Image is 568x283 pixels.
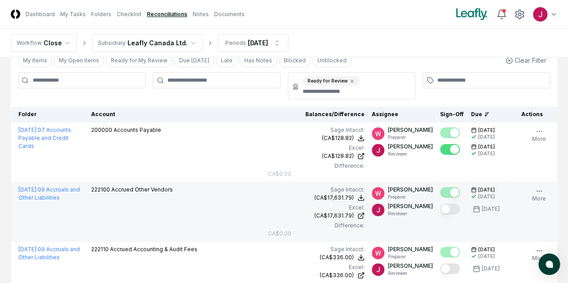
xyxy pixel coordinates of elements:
[174,54,214,67] button: Due Today
[372,127,384,140] img: ACg8ocIceHSWyQfagGvDoxhDyw_3B2kX-HJcUhl_gb0t8GGG-Ydwuw=s96-c
[313,54,352,67] button: Unblocked
[98,39,126,47] div: Subsidiary
[482,205,500,213] div: [DATE]
[388,194,433,200] p: Preparer
[11,9,20,19] img: Logo
[388,143,433,151] p: [PERSON_NAME]
[54,54,104,67] button: My Open Items
[478,246,495,253] span: [DATE]
[60,10,86,18] a: My Tasks
[91,246,109,253] span: 222110
[372,187,384,200] img: ACg8ocIceHSWyQfagGvDoxhDyw_3B2kX-HJcUhl_gb0t8GGG-Ydwuw=s96-c
[193,10,209,18] a: Notes
[268,271,365,279] a: (CA$336.00)
[18,186,38,193] span: [DATE] :
[471,110,507,118] div: Due
[314,194,365,202] button: (CA$17,631.79)
[388,253,433,260] p: Preparer
[18,186,80,201] a: [DATE]:09 Accruals and Other Liabilities
[110,246,198,253] span: Accrued Accounting & Audit Fees
[388,134,433,141] p: Preparer
[388,202,433,210] p: [PERSON_NAME]
[26,10,55,18] a: Dashboard
[478,127,495,134] span: [DATE]
[268,186,365,194] div: Sage Intacct :
[368,107,436,122] th: Assignee
[147,10,187,18] a: Reconciliations
[268,126,365,134] div: Sage Intacct :
[18,246,38,253] span: [DATE] :
[388,126,433,134] p: [PERSON_NAME]
[440,247,460,257] button: Mark complete
[478,187,495,193] span: [DATE]
[440,263,460,274] button: Mark complete
[91,110,261,118] div: Account
[388,245,433,253] p: [PERSON_NAME]
[111,186,173,193] span: Accrued Other Vendors
[322,134,365,142] button: (CA$128.82)
[279,54,311,67] button: Blocked
[91,126,112,133] span: 200000
[106,54,172,67] button: Ready for My Review
[482,265,500,273] div: [DATE]
[248,38,268,48] div: [DATE]
[11,107,88,122] th: Folder
[91,10,111,18] a: Folders
[530,245,548,264] button: More
[436,107,467,122] th: Sign-Off
[268,144,365,152] div: Excel:
[372,144,384,157] img: ACg8ocJfBSitaon9c985KWe3swqK2kElzkAv-sHk65QWxGQz4ldowg=s96-c
[478,150,495,157] div: [DATE]
[538,253,560,275] button: atlas-launcher
[478,253,495,260] div: [DATE]
[440,144,460,155] button: Mark complete
[478,193,495,200] div: [DATE]
[372,247,384,259] img: ACg8ocIceHSWyQfagGvDoxhDyw_3B2kX-HJcUhl_gb0t8GGG-Ydwuw=s96-c
[18,246,80,261] a: [DATE]:09 Accruals and Other Liabilities
[268,170,291,178] div: CA$0.00
[322,152,354,160] div: (CA$128.82)
[18,126,71,149] a: [DATE]:07 Accounts Payable and Credit Cards
[320,271,354,279] div: (CA$336.00)
[502,52,550,69] button: Clear Filter
[268,212,365,220] a: (CA$17,631.79)
[440,127,460,138] button: Mark complete
[388,186,433,194] p: [PERSON_NAME]
[268,245,365,253] div: Sage Intacct :
[478,134,495,140] div: [DATE]
[18,126,38,133] span: [DATE] :
[388,270,433,277] p: Reviewer
[303,76,360,86] div: Ready for Review
[268,222,365,230] div: Difference:
[18,54,52,67] button: My Items
[478,144,495,150] span: [DATE]
[388,210,433,217] p: Reviewer
[314,212,354,220] div: (CA$17,631.79)
[218,34,288,52] button: Periods[DATE]
[268,152,365,160] a: (CA$128.82)
[214,10,245,18] a: Documents
[225,39,246,47] div: Periods
[17,39,42,47] div: Workflow
[268,230,291,238] div: CA$0.00
[114,126,161,133] span: Accounts Payable
[314,194,354,202] div: (CA$17,631.79)
[117,10,141,18] a: Checklist
[264,107,368,122] th: Balances/Difference
[530,126,548,145] button: More
[440,187,460,198] button: Mark complete
[533,7,547,22] img: ACg8ocJfBSitaon9c985KWe3swqK2kElzkAv-sHk65QWxGQz4ldowg=s96-c
[530,186,548,205] button: More
[239,54,277,67] button: Has Notes
[268,204,365,212] div: Excel:
[514,110,550,118] div: Actions
[216,54,238,67] button: Late
[320,253,354,261] div: (CA$336.00)
[268,263,365,271] div: Excel:
[268,162,365,170] div: Difference:
[454,7,489,22] img: Leafly logo
[11,34,288,52] nav: breadcrumb
[440,204,460,214] button: Mark complete
[320,253,365,261] button: (CA$336.00)
[388,151,433,157] p: Reviewer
